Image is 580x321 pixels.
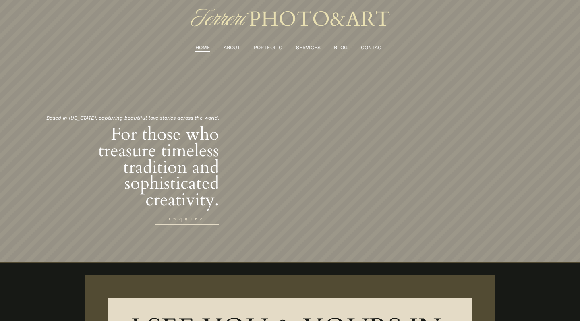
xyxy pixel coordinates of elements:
a: HOME [195,43,210,52]
a: ABOUT [224,43,240,52]
a: SERVICES [296,43,321,52]
em: Based in [US_STATE], capturing beautiful love stories across the world. [46,115,219,121]
a: BLOG [334,43,348,52]
a: inquire [155,213,219,225]
a: PORTFOLIO [254,43,282,52]
a: CONTACT [361,43,385,52]
h2: For those who treasure timeless tradition and sophisticated creativity. [63,126,219,209]
img: TERRERI PHOTO &amp; ART [189,4,391,34]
